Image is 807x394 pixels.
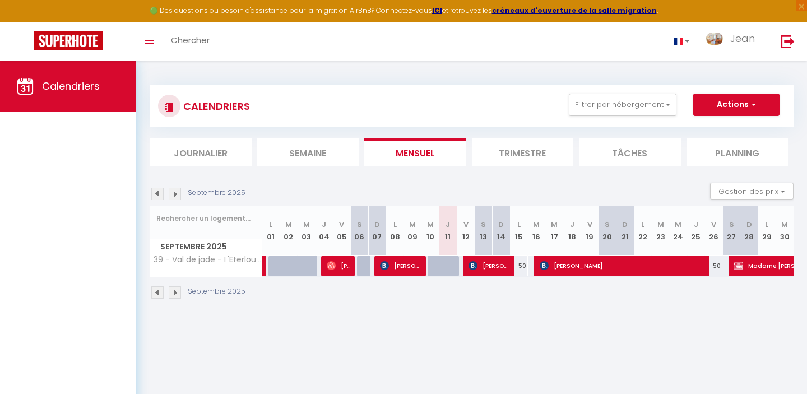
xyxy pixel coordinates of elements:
[551,219,558,230] abbr: M
[481,219,486,230] abbr: S
[188,286,245,297] p: Septembre 2025
[339,219,344,230] abbr: V
[34,31,103,50] img: Super Booking
[687,206,705,256] th: 25
[694,219,698,230] abbr: J
[641,219,644,230] abbr: L
[180,94,250,119] h3: CALENDRIERS
[616,206,634,256] th: 21
[285,219,292,230] abbr: M
[374,219,380,230] abbr: D
[710,183,794,200] button: Gestion des prix
[257,138,359,166] li: Semaine
[42,79,100,93] span: Calendriers
[421,206,439,256] th: 10
[498,219,504,230] abbr: D
[652,206,670,256] th: 23
[517,219,521,230] abbr: L
[740,206,758,256] th: 28
[269,219,272,230] abbr: L
[152,256,264,264] span: 39 - Val de jade - L'Eterlou - Rue [PERSON_NAME] 22
[380,255,422,276] span: [PERSON_NAME] SAINT JAMMES
[581,206,599,256] th: 19
[156,208,256,229] input: Rechercher un logement...
[303,219,310,230] abbr: M
[163,22,218,61] a: Chercher
[545,206,563,256] th: 17
[657,219,664,230] abbr: M
[280,206,298,256] th: 02
[298,206,316,256] th: 03
[693,94,780,116] button: Actions
[457,206,475,256] th: 12
[351,206,369,256] th: 06
[599,206,616,256] th: 20
[492,6,657,15] a: créneaux d'ouverture de la salle migration
[540,255,707,276] span: [PERSON_NAME]
[333,206,351,256] th: 05
[510,206,528,256] th: 15
[368,206,386,256] th: 07
[570,219,574,230] abbr: J
[171,34,210,46] span: Chercher
[432,6,442,15] a: ICI
[569,94,676,116] button: Filtrer par hébergement
[475,206,493,256] th: 13
[364,138,466,166] li: Mensuel
[322,219,326,230] abbr: J
[781,34,795,48] img: logout
[746,219,752,230] abbr: D
[427,219,434,230] abbr: M
[469,255,511,276] span: [PERSON_NAME]
[150,138,252,166] li: Journalier
[528,206,546,256] th: 16
[765,219,768,230] abbr: L
[409,219,416,230] abbr: M
[705,206,723,256] th: 26
[563,206,581,256] th: 18
[439,206,457,256] th: 11
[730,31,755,45] span: Jean
[357,219,362,230] abbr: S
[705,256,723,276] div: 50
[262,206,280,256] th: 01
[711,219,716,230] abbr: V
[463,219,469,230] abbr: V
[315,206,333,256] th: 04
[510,256,528,276] div: 50
[634,206,652,256] th: 22
[622,219,628,230] abbr: D
[386,206,404,256] th: 08
[533,219,540,230] abbr: M
[729,219,734,230] abbr: S
[587,219,592,230] abbr: V
[446,219,450,230] abbr: J
[687,138,789,166] li: Planning
[776,206,794,256] th: 30
[722,206,740,256] th: 27
[605,219,610,230] abbr: S
[492,206,510,256] th: 14
[150,239,262,255] span: Septembre 2025
[675,219,681,230] abbr: M
[579,138,681,166] li: Tâches
[706,33,723,45] img: ...
[403,206,421,256] th: 09
[188,188,245,198] p: Septembre 2025
[327,255,351,276] span: [PERSON_NAME]
[698,22,769,61] a: ... Jean
[670,206,688,256] th: 24
[781,219,788,230] abbr: M
[393,219,397,230] abbr: L
[472,138,574,166] li: Trimestre
[758,206,776,256] th: 29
